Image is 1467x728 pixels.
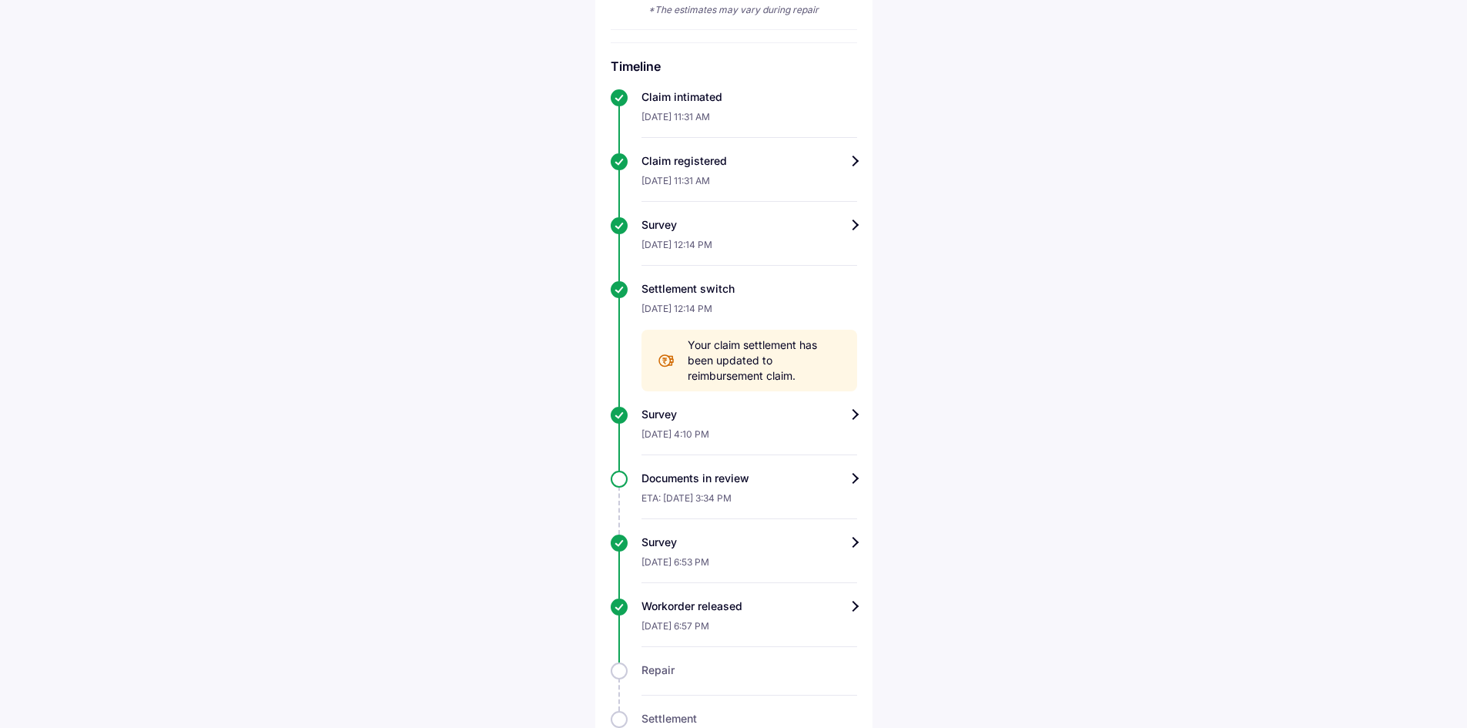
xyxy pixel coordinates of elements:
[641,471,857,486] div: Documents in review
[611,59,857,74] h6: Timeline
[641,486,857,519] div: ETA: [DATE] 3:34 PM
[611,3,857,17] div: *The estimates may vary during repair
[641,599,857,614] div: Workorder released
[641,711,857,726] div: Settlement
[641,614,857,647] div: [DATE] 6:57 PM
[641,407,857,422] div: Survey
[641,663,857,678] div: Repair
[641,153,857,169] div: Claim registered
[641,535,857,550] div: Survey
[641,217,857,233] div: Survey
[641,105,857,138] div: [DATE] 11:31 AM
[641,233,857,266] div: [DATE] 12:14 PM
[641,422,857,455] div: [DATE] 4:10 PM
[641,169,857,202] div: [DATE] 11:31 AM
[641,89,857,105] div: Claim intimated
[641,281,857,297] div: Settlement switch
[641,550,857,583] div: [DATE] 6:53 PM
[688,337,842,384] span: Your claim settlement has been updated to reimbursement claim.
[641,297,857,330] div: [DATE] 12:14 PM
